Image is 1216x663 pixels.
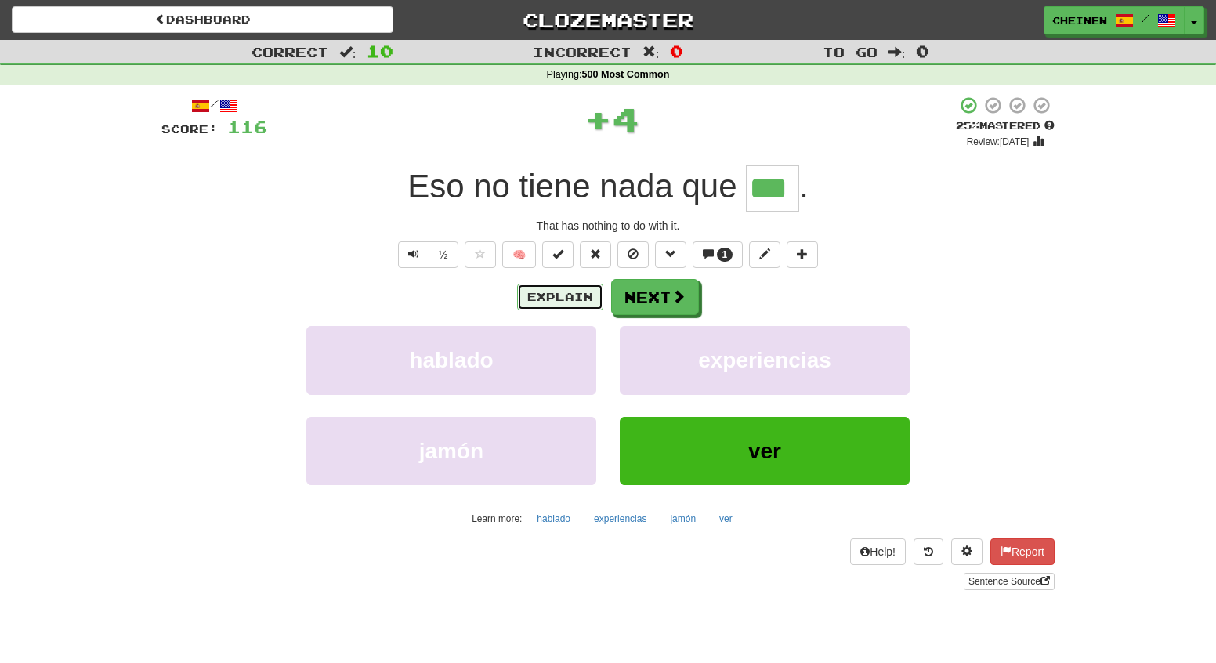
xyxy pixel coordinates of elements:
[407,168,464,205] span: Eso
[528,507,579,531] button: hablado
[956,119,979,132] span: 25 %
[642,45,660,59] span: :
[533,44,632,60] span: Incorrect
[517,284,603,310] button: Explain
[612,100,639,139] span: 4
[661,507,704,531] button: jamón
[617,241,649,268] button: Ignore sentence (alt+i)
[698,348,831,372] span: experiencias
[620,417,910,485] button: ver
[227,117,267,136] span: 116
[409,348,493,372] span: hablado
[252,44,328,60] span: Correct
[799,168,809,205] span: .
[12,6,393,33] a: Dashboard
[161,218,1055,234] div: That has nothing to do with it.
[398,241,429,268] button: Play sentence audio (ctl+space)
[395,241,458,268] div: Text-to-speech controls
[339,45,356,59] span: :
[519,168,591,205] span: tiene
[306,326,596,394] button: hablado
[787,241,818,268] button: Add to collection (alt+a)
[161,96,267,115] div: /
[916,42,929,60] span: 0
[823,44,878,60] span: To go
[748,439,781,463] span: ver
[584,96,612,143] span: +
[611,279,699,315] button: Next
[914,538,943,565] button: Round history (alt+y)
[620,326,910,394] button: experiencias
[964,573,1055,590] a: Sentence Source
[580,241,611,268] button: Reset to 0% Mastered (alt+r)
[465,241,496,268] button: Favorite sentence (alt+f)
[367,42,393,60] span: 10
[502,241,536,268] button: 🧠
[693,241,744,268] button: 1
[542,241,574,268] button: Set this sentence to 100% Mastered (alt+m)
[417,6,798,34] a: Clozemaster
[655,241,686,268] button: Grammar (alt+g)
[749,241,780,268] button: Edit sentence (alt+d)
[581,69,669,80] strong: 500 Most Common
[682,168,736,205] span: que
[1052,13,1107,27] span: cheinen
[472,513,522,524] small: Learn more:
[850,538,906,565] button: Help!
[473,168,510,205] span: no
[711,507,741,531] button: ver
[1142,13,1149,24] span: /
[429,241,458,268] button: ½
[888,45,906,59] span: :
[990,538,1055,565] button: Report
[967,136,1030,147] small: Review: [DATE]
[306,417,596,485] button: jamón
[585,507,655,531] button: experiencias
[161,122,218,136] span: Score:
[1044,6,1185,34] a: cheinen /
[599,168,672,205] span: nada
[670,42,683,60] span: 0
[722,249,728,260] span: 1
[419,439,483,463] span: jamón
[956,119,1055,133] div: Mastered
